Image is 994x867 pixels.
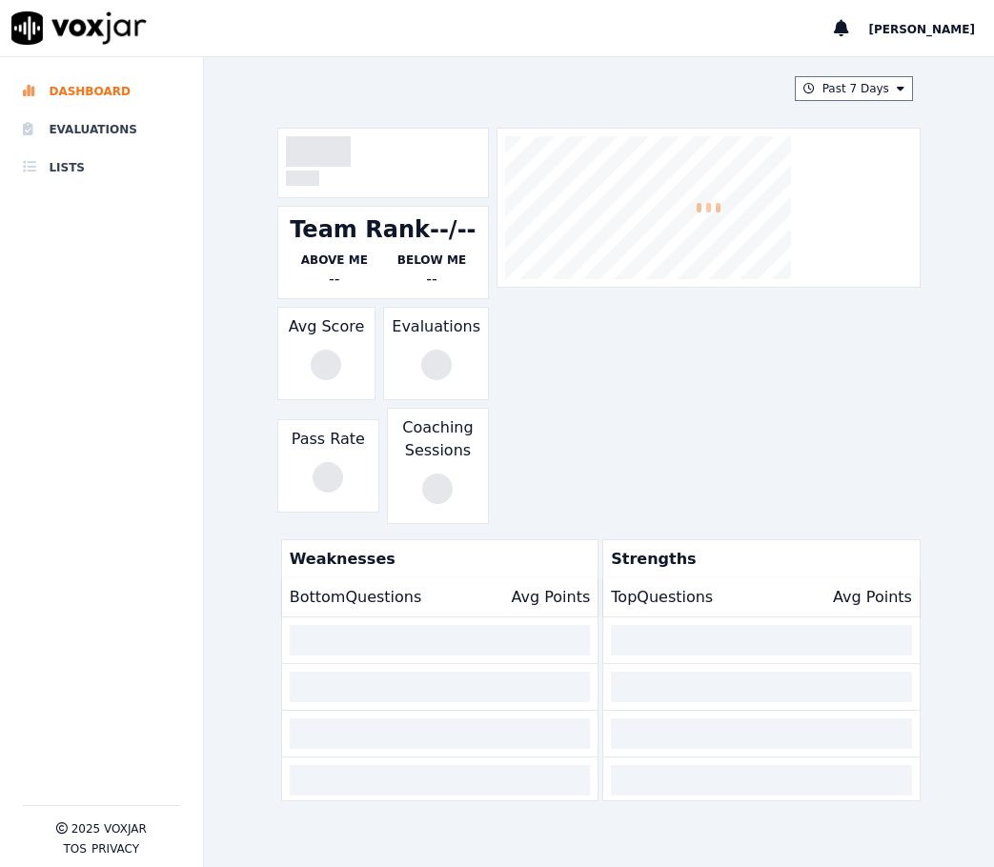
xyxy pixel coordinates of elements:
button: [PERSON_NAME] [868,17,994,40]
p: Weaknesses [282,540,591,578]
p: Top Questions [611,586,713,609]
p: Avg Points [833,586,912,609]
button: Privacy [91,841,139,857]
p: Avg Points [512,586,591,609]
div: -- [286,268,383,291]
button: TOS [64,841,87,857]
p: Bottom Questions [290,586,422,609]
img: voxjar logo [11,11,147,45]
div: Avg Score [277,307,376,400]
div: Team Rank --/-- [290,214,476,245]
div: Evaluations [383,307,489,400]
a: Dashboard [23,72,180,111]
p: Strengths [603,540,912,578]
p: Below Me [383,252,480,268]
a: Lists [23,149,180,187]
a: Evaluations [23,111,180,149]
button: Past 7 Days [795,76,913,101]
div: -- [383,268,480,291]
p: Above Me [286,252,383,268]
div: Coaching Sessions [387,408,489,524]
div: Pass Rate [277,419,379,513]
span: [PERSON_NAME] [868,23,975,36]
p: 2025 Voxjar [71,821,147,837]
